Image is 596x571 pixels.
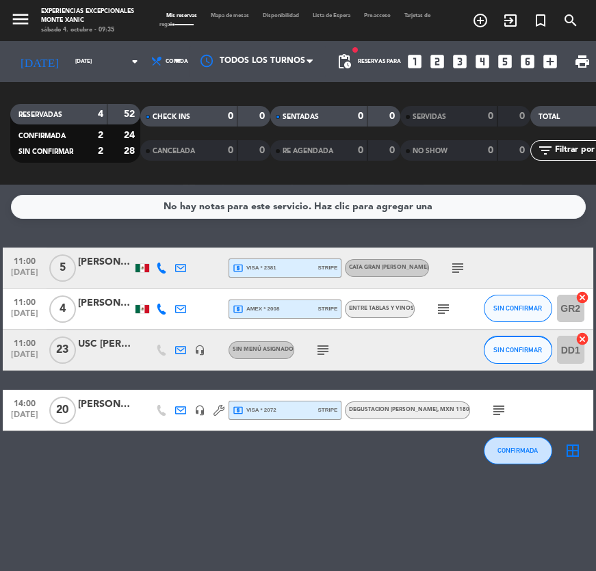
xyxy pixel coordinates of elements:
i: looks_3 [451,53,469,70]
i: [DATE] [10,49,68,74]
strong: 4 [98,109,103,119]
span: 5 [49,254,76,282]
span: pending_actions [336,53,352,70]
button: SIN CONFIRMAR [484,295,552,322]
strong: 0 [519,146,528,155]
strong: 0 [358,111,363,121]
i: subject [491,402,507,419]
i: looks_one [406,53,424,70]
span: , MXN 1180 [437,407,469,412]
span: 11:00 [8,293,42,309]
span: CONFIRMADA [18,133,66,140]
i: looks_6 [519,53,536,70]
strong: 2 [98,146,103,156]
span: SENTADAS [283,114,319,120]
i: menu [10,9,31,29]
span: stripe [318,304,337,313]
span: SERVIDAS [413,114,446,120]
span: amex * 2008 [233,304,279,315]
span: stripe [318,263,337,272]
span: Sin menú asignado [233,347,294,352]
i: headset_mic [194,345,205,356]
div: [PERSON_NAME] [78,254,133,270]
strong: 52 [124,109,138,119]
i: subject [315,342,331,358]
span: Pre-acceso [357,13,398,18]
span: CATA GRAN [PERSON_NAME] [349,265,428,270]
span: visa * 2072 [233,405,276,416]
span: stripe [318,406,337,414]
span: print [574,53,591,70]
span: [DATE] [8,350,42,366]
span: CHECK INS [153,114,190,120]
strong: 0 [358,146,363,155]
span: Mapa de mesas [204,13,256,18]
i: add_box [541,53,559,70]
strong: 2 [98,131,103,140]
span: Disponibilidad [256,13,306,18]
span: [DATE] [8,309,42,325]
span: SIN CONFIRMAR [493,304,542,312]
span: 23 [49,336,76,364]
i: looks_5 [496,53,514,70]
i: subject [450,260,466,276]
span: [DATE] [8,410,42,426]
span: visa * 2381 [233,263,276,274]
strong: 0 [488,146,493,155]
strong: 0 [259,146,268,155]
span: fiber_manual_record [351,46,359,54]
button: CONFIRMADA [484,437,552,464]
i: border_all [565,442,581,459]
span: 14:00 [8,395,42,410]
span: DEGUSTACION [PERSON_NAME] [349,407,469,412]
button: SIN CONFIRMAR [484,336,552,364]
strong: 0 [228,111,233,121]
button: menu [10,9,31,33]
i: local_atm [233,405,244,416]
button: CONFIRMADA [484,336,552,363]
span: SIN CONFIRMAR [18,148,73,155]
span: Mis reservas [159,13,204,18]
div: No hay notas para este servicio. Haz clic para agregar una [164,199,432,215]
strong: 24 [124,131,138,140]
span: CONFIRMADA [497,447,538,454]
span: Comida [166,58,188,65]
i: looks_two [428,53,446,70]
i: cancel [575,291,589,304]
span: 11:00 [8,334,42,350]
div: Experiencias Excepcionales Monte Xanic [41,7,139,25]
span: RESERVADAS [18,111,62,118]
div: USC [PERSON_NAME] [78,336,133,352]
span: RE AGENDADA [283,148,333,155]
span: ENTRE TABLAS Y VINOS [349,306,414,311]
strong: 0 [228,146,233,155]
span: [DATE] [8,268,42,284]
div: [PERSON_NAME] [78,397,133,412]
i: turned_in_not [532,12,549,29]
i: subject [435,301,452,317]
strong: 0 [488,111,493,121]
div: sábado 4. octubre - 09:35 [41,25,139,34]
i: exit_to_app [502,12,519,29]
span: Lista de Espera [306,13,357,18]
strong: 0 [259,111,268,121]
i: local_atm [233,304,244,315]
span: 4 [49,295,76,323]
strong: 0 [389,111,398,121]
i: cancel [575,332,589,346]
i: add_circle_outline [472,12,489,29]
div: [PERSON_NAME] [78,295,133,311]
i: arrow_drop_down [127,53,143,70]
span: TOTAL [539,114,560,120]
span: CANCELADA [153,148,195,155]
strong: 0 [519,111,528,121]
span: Reservas para [358,58,401,65]
span: 11:00 [8,252,42,268]
span: Tarjetas de regalo [159,13,430,27]
i: search [562,12,579,29]
strong: 0 [389,146,398,155]
i: looks_4 [474,53,491,70]
i: headset_mic [194,405,205,416]
span: NO SHOW [413,148,448,155]
i: filter_list [537,142,554,159]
